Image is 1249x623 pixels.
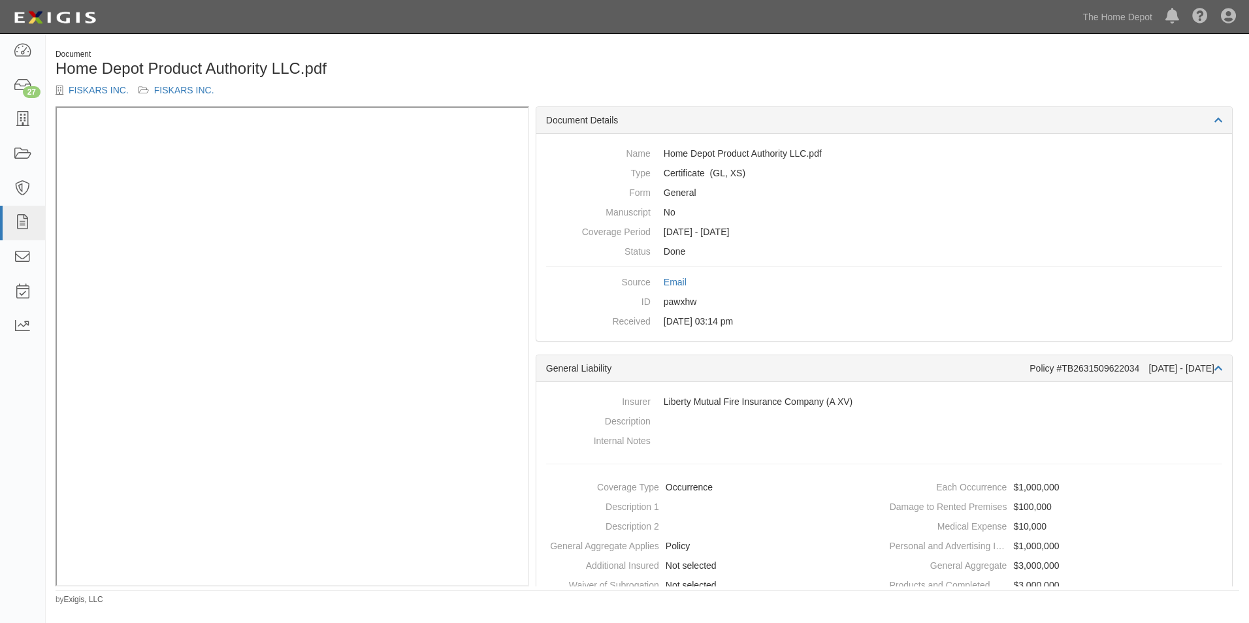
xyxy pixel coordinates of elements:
dt: Status [546,242,651,258]
dt: Medical Expense [889,517,1007,533]
dt: Name [546,144,651,160]
dd: Policy [542,536,879,556]
a: Email [664,277,687,287]
img: logo-5460c22ac91f19d4615b14bd174203de0afe785f0fc80cf4dbbc73dc1793850b.png [10,6,100,29]
dd: pawxhw [546,292,1222,311]
dt: Description 1 [542,497,659,513]
dt: Personal and Advertising Injury [889,536,1007,552]
dd: $1,000,000 [889,536,1227,556]
div: Policy #TB2631509622034 [DATE] - [DATE] [1030,362,1222,375]
dt: Waiver of Subrogation [542,575,659,592]
dt: Coverage Type [542,477,659,494]
dt: Received [546,311,651,328]
dt: Internal Notes [546,431,651,447]
h1: Home Depot Product Authority LLC.pdf [56,60,638,77]
dt: Manuscript [546,202,651,219]
dd: Home Depot Product Authority LLC.pdf [546,144,1222,163]
dt: Each Occurrence [889,477,1007,494]
a: FISKARS INC. [154,85,214,95]
dd: Done [546,242,1222,261]
dt: Damage to Rented Premises [889,497,1007,513]
dt: ID [546,292,651,308]
dd: $3,000,000 [889,575,1227,595]
i: Help Center - Complianz [1192,9,1208,25]
small: by [56,594,103,605]
dd: General [546,183,1222,202]
div: 27 [23,86,41,98]
a: The Home Depot [1076,4,1159,30]
dd: Liberty Mutual Fire Insurance Company (A XV) [546,392,1222,411]
dd: $3,000,000 [889,556,1227,575]
dd: $1,000,000 [889,477,1227,497]
dt: Coverage Period [546,222,651,238]
dt: General Aggregate Applies [542,536,659,552]
dd: No [546,202,1222,222]
dd: Occurrence [542,477,879,497]
dd: General Liability Excess/Umbrella Liability [546,163,1222,183]
div: Document Details [536,107,1232,134]
dt: Description [546,411,651,428]
dt: Insurer [546,392,651,408]
dt: Form [546,183,651,199]
a: Exigis, LLC [64,595,103,604]
dt: General Aggregate [889,556,1007,572]
a: FISKARS INC. [69,85,129,95]
dd: Not selected [542,575,879,595]
div: General Liability [546,362,1030,375]
dd: $100,000 [889,497,1227,517]
dt: Products and Completed Operations [889,575,1007,592]
dt: Source [546,272,651,289]
dd: Not selected [542,556,879,575]
dt: Type [546,163,651,180]
dd: [DATE] - [DATE] [546,222,1222,242]
dt: Additional Insured [542,556,659,572]
dd: $10,000 [889,517,1227,536]
dd: [DATE] 03:14 pm [546,311,1222,331]
div: Document [56,49,638,60]
dt: Description 2 [542,517,659,533]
